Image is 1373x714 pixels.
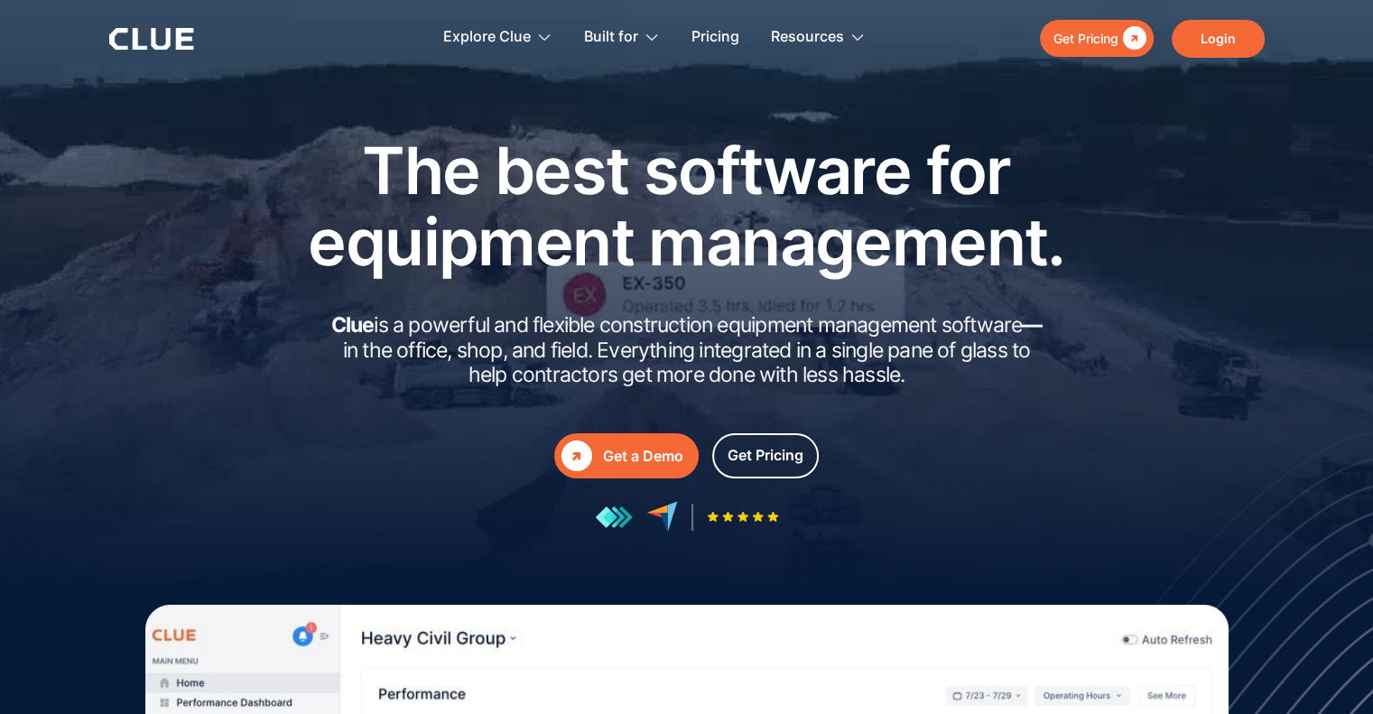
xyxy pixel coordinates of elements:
[595,505,633,529] img: reviews at getapp
[331,312,375,338] strong: Clue
[771,9,866,66] div: Resources
[603,445,683,468] div: Get a Demo
[691,9,739,66] a: Pricing
[1283,627,1373,714] iframe: Chat Widget
[771,9,844,66] div: Resources
[646,501,678,533] img: reviews at capterra
[281,134,1093,277] h1: The best software for equipment management.
[728,444,803,467] div: Get Pricing
[561,440,592,471] div: 
[1172,20,1265,58] a: Login
[584,9,638,66] div: Built for
[1040,20,1154,57] a: Get Pricing
[1022,312,1042,338] strong: —
[443,9,552,66] div: Explore Clue
[443,9,531,66] div: Explore Clue
[326,313,1048,388] h2: is a powerful and flexible construction equipment management software in the office, shop, and fi...
[554,433,699,478] a: Get a Demo
[707,511,779,523] img: Five-star rating icon
[584,9,660,66] div: Built for
[1053,27,1118,50] div: Get Pricing
[712,433,819,478] a: Get Pricing
[1118,27,1146,50] div: 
